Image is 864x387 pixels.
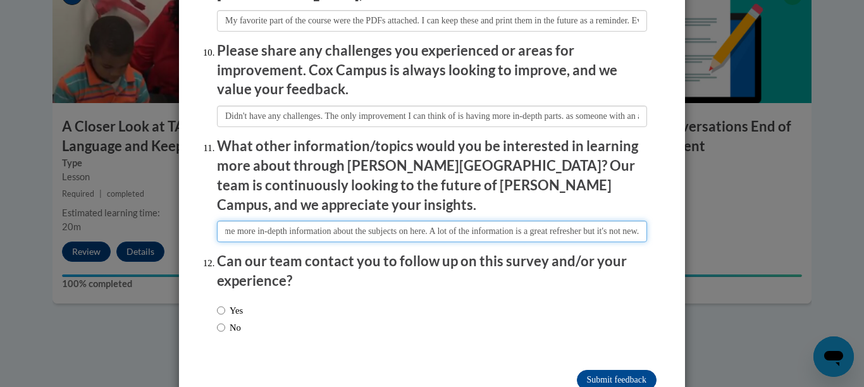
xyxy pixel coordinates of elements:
[217,41,647,99] p: Please share any challenges you experienced or areas for improvement. Cox Campus is always lookin...
[217,321,241,335] label: No
[217,252,647,291] p: Can our team contact you to follow up on this survey and/or your experience?
[217,321,225,335] input: No
[217,137,647,214] p: What other information/topics would you be interested in learning more about through [PERSON_NAME...
[217,304,243,317] label: Yes
[217,304,225,317] input: Yes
